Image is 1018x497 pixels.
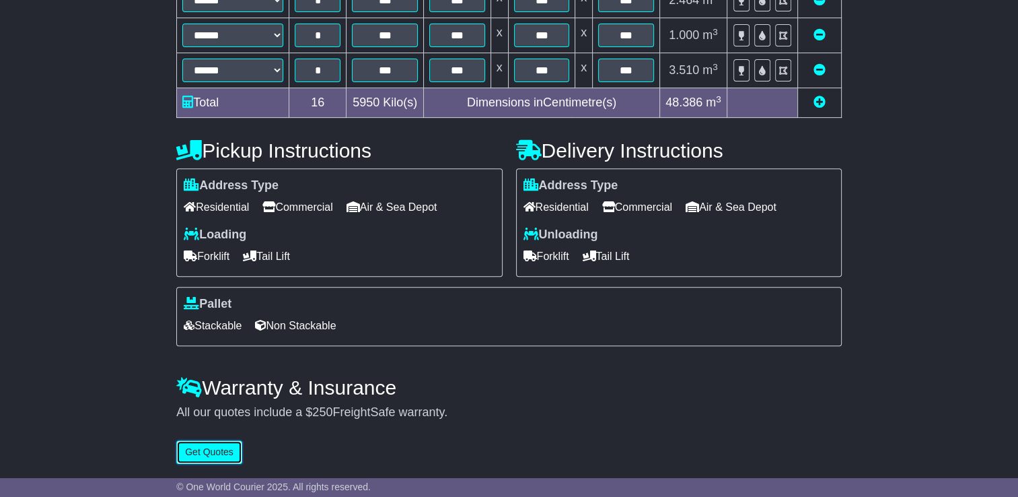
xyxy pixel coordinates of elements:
[424,88,660,118] td: Dimensions in Centimetre(s)
[289,88,347,118] td: 16
[575,53,593,88] td: x
[583,246,630,267] span: Tail Lift
[490,53,508,88] td: x
[602,197,672,218] span: Commercial
[813,63,826,77] a: Remove this item
[716,94,721,104] sup: 3
[713,62,718,72] sup: 3
[686,197,776,218] span: Air & Sea Depot
[575,18,593,53] td: x
[312,405,332,419] span: 250
[184,178,279,193] label: Address Type
[523,228,598,242] label: Unloading
[176,440,242,464] button: Get Quotes
[347,197,437,218] span: Air & Sea Depot
[184,297,231,312] label: Pallet
[702,63,718,77] span: m
[184,246,229,267] span: Forklift
[490,18,508,53] td: x
[184,228,246,242] label: Loading
[262,197,332,218] span: Commercial
[813,28,826,42] a: Remove this item
[177,88,289,118] td: Total
[523,197,589,218] span: Residential
[176,376,842,399] h4: Warranty & Insurance
[176,405,842,420] div: All our quotes include a $ FreightSafe warranty.
[669,28,699,42] span: 1.000
[713,27,718,37] sup: 3
[706,96,721,109] span: m
[669,63,699,77] span: 3.510
[523,246,569,267] span: Forklift
[813,96,826,109] a: Add new item
[665,96,702,109] span: 48.386
[353,96,379,109] span: 5950
[347,88,424,118] td: Kilo(s)
[176,482,371,492] span: © One World Courier 2025. All rights reserved.
[255,315,336,336] span: Non Stackable
[184,315,242,336] span: Stackable
[516,139,842,162] h4: Delivery Instructions
[176,139,502,162] h4: Pickup Instructions
[184,197,249,218] span: Residential
[243,246,290,267] span: Tail Lift
[523,178,618,193] label: Address Type
[702,28,718,42] span: m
